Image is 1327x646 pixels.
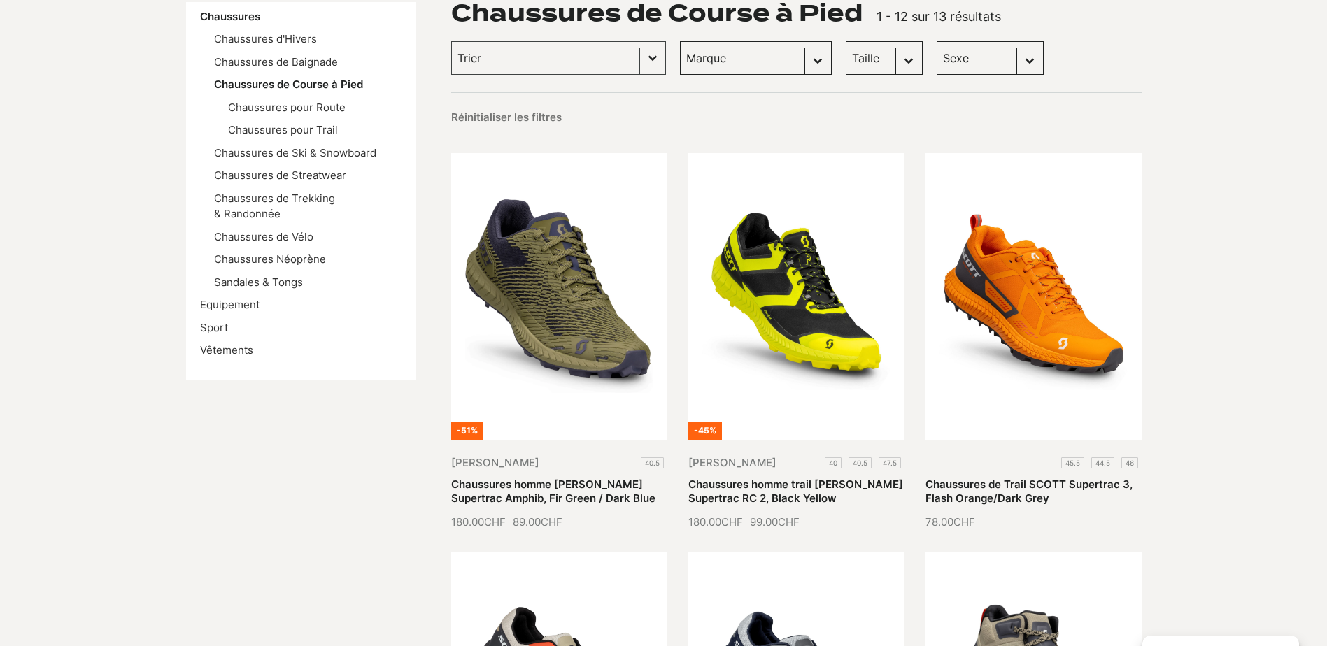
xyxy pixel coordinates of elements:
[214,55,338,69] a: Chaussures de Baignade
[214,275,303,289] a: Sandales & Tongs
[214,252,326,266] a: Chaussures Néoprène
[200,10,260,23] a: Chaussures
[228,123,338,136] a: Chaussures pour Trail
[451,110,562,124] button: Réinitialiser les filtres
[925,478,1133,505] a: Chaussures de Trail SCOTT Supertrac 3, Flash Orange/Dark Grey
[457,49,634,67] input: Trier
[200,343,253,357] a: Vêtements
[451,2,863,24] h1: Chaussures de Course à Pied
[228,101,346,114] a: Chaussures pour Route
[214,146,376,159] a: Chaussures de Ski & Snowboard
[214,78,363,91] a: Chaussures de Course à Pied
[214,32,317,45] a: Chaussures d'Hivers
[451,478,655,505] a: Chaussures homme [PERSON_NAME] Supertrac Amphib, Fir Green / Dark Blue
[214,192,335,221] a: Chaussures de Trekking & Randonnée
[214,230,313,243] a: Chaussures de Vélo
[200,298,260,311] a: Equipement
[877,9,1001,24] span: 1 - 12 sur 13 résultats
[214,168,346,182] a: Chaussures de Streatwear
[688,478,903,505] a: Chaussures homme trail [PERSON_NAME] Supertrac RC 2, Black Yellow
[200,321,228,334] a: Sport
[640,42,665,74] button: Basculer la liste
